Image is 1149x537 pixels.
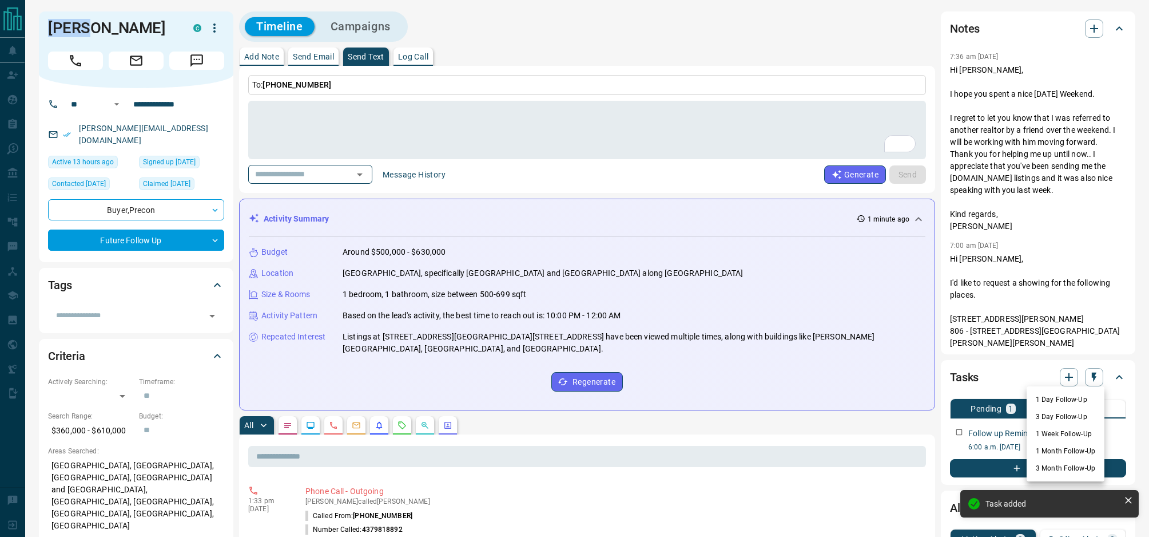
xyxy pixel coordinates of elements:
[1027,460,1104,477] li: 3 Month Follow-Up
[1027,391,1104,408] li: 1 Day Follow-Up
[1027,443,1104,460] li: 1 Month Follow-Up
[985,499,1119,508] div: Task added
[1027,425,1104,443] li: 1 Week Follow-Up
[1027,408,1104,425] li: 3 Day Follow-Up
